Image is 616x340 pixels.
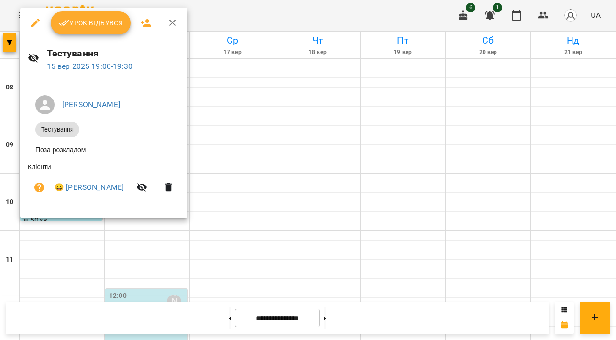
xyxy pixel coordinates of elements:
ul: Клієнти [28,162,180,207]
button: Візит ще не сплачено. Додати оплату? [28,176,51,199]
a: [PERSON_NAME] [62,100,120,109]
h6: Тестування [47,46,180,61]
a: 15 вер 2025 19:00-19:30 [47,62,132,71]
span: Тестування [35,125,79,134]
span: Урок відбувся [58,17,123,29]
a: 😀 [PERSON_NAME] [55,182,124,193]
li: Поза розкладом [28,141,180,158]
button: Урок відбувся [51,11,131,34]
